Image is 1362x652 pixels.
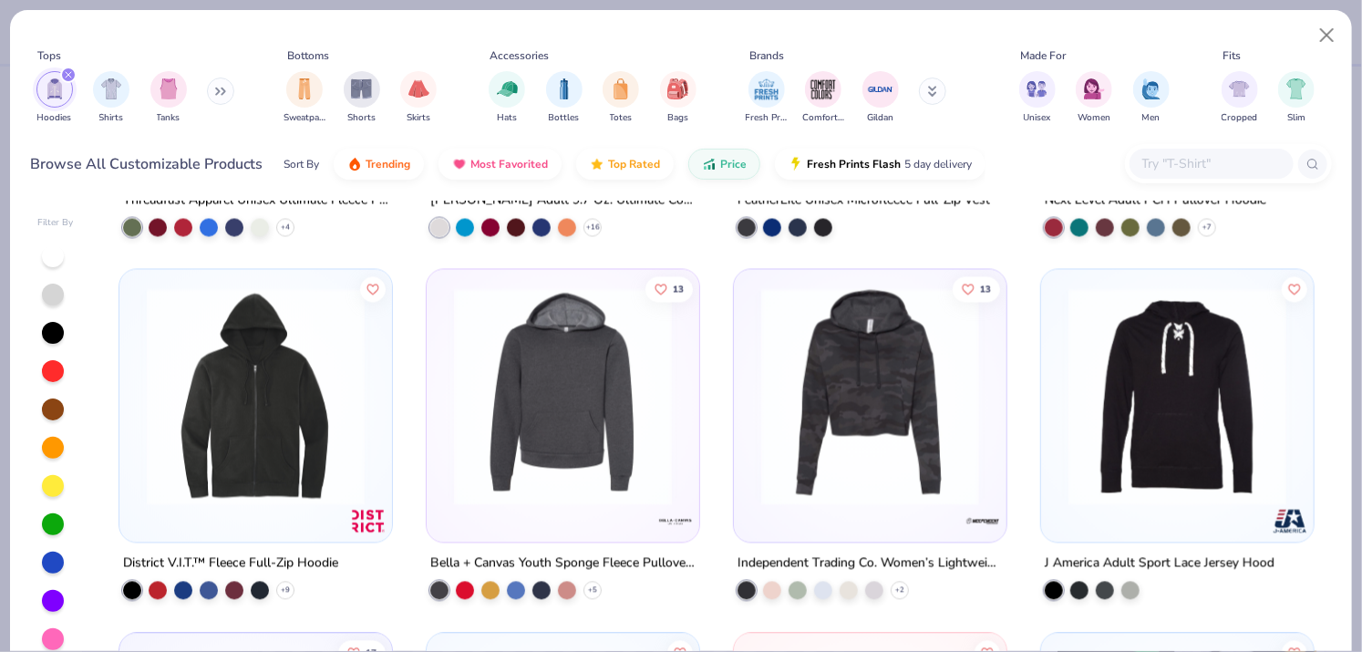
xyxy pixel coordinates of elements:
[1142,111,1161,125] span: Men
[1286,78,1306,99] img: Slim Image
[359,276,385,302] button: Like
[445,287,681,505] img: 86ec3200-80ca-4d49-997e-7fc8a12b6419
[344,71,380,125] button: filter button
[1076,71,1112,125] div: filter for Women
[738,552,1003,574] div: Independent Trading Co. Women’s Lightweight Cropped Hooded Sweatshirt
[862,71,899,125] div: filter for Gildan
[281,222,290,233] span: + 4
[138,287,374,505] img: ea7db0ba-17a5-4051-9348-402d9e8964bc
[1222,71,1258,125] button: filter button
[1278,71,1315,125] button: filter button
[603,71,639,125] button: filter button
[284,71,325,125] button: filter button
[123,552,338,574] div: District V.I.T.™ Fleece Full-Zip Hoodie
[489,71,525,125] div: filter for Hats
[1140,153,1281,174] input: Try "T-Shirt"
[810,76,837,103] img: Comfort Colors Image
[400,71,437,125] div: filter for Skirts
[430,552,696,574] div: Bella + Canvas Youth Sponge Fleece Pullover Hoodie
[37,216,74,230] div: Filter By
[347,157,362,171] img: trending.gif
[452,157,467,171] img: most_fav.gif
[36,71,73,125] div: filter for Hoodies
[1084,78,1105,99] img: Women Image
[660,71,696,125] div: filter for Bags
[789,157,803,171] img: flash.gif
[862,71,899,125] button: filter button
[660,71,696,125] button: filter button
[1059,287,1295,505] img: 7fe3ffd6-4bd2-42aa-ac4a-aab67f6fcea1
[288,47,330,64] div: Bottoms
[554,78,574,99] img: Bottles Image
[284,111,325,125] span: Sweatpants
[1019,71,1056,125] div: filter for Unisex
[1141,78,1161,99] img: Men Image
[610,111,633,125] span: Totes
[746,71,788,125] div: filter for Fresh Prints
[490,47,550,64] div: Accessories
[430,189,696,212] div: [PERSON_NAME] Adult 9.7 Oz. Ultimate Cotton 90/10 Pullover Hood
[807,157,901,171] span: Fresh Prints Flash
[688,149,760,180] button: Price
[1287,111,1305,125] span: Slim
[150,71,187,125] button: filter button
[775,149,985,180] button: Fresh Prints Flash5 day delivery
[746,71,788,125] button: filter button
[351,78,372,99] img: Shorts Image
[1229,78,1250,99] img: Cropped Image
[720,157,747,171] span: Price
[284,71,325,125] div: filter for Sweatpants
[407,111,430,125] span: Skirts
[439,149,562,180] button: Most Favorited
[549,111,580,125] span: Bottles
[1024,111,1051,125] span: Unisex
[965,502,1001,539] img: Independent Trading Co. logo
[749,47,784,64] div: Brands
[1278,71,1315,125] div: filter for Slim
[590,157,604,171] img: TopRated.gif
[45,78,65,99] img: Hoodies Image
[31,153,263,175] div: Browse All Customizable Products
[546,71,583,125] button: filter button
[284,156,319,172] div: Sort By
[1045,189,1266,212] div: Next Level Adult PCH Pullover Hoodie
[738,189,990,212] div: FeatherLite Unisex Microfleece Full-Zip Vest
[657,502,694,539] img: Bella + Canvas logo
[1133,71,1170,125] button: filter button
[497,78,518,99] img: Hats Image
[667,111,688,125] span: Bags
[150,71,187,125] div: filter for Tanks
[1133,71,1170,125] div: filter for Men
[344,71,380,125] div: filter for Shorts
[667,78,687,99] img: Bags Image
[904,154,972,175] span: 5 day delivery
[1222,71,1258,125] div: filter for Cropped
[867,76,894,103] img: Gildan Image
[93,71,129,125] button: filter button
[867,111,893,125] span: Gildan
[294,78,315,99] img: Sweatpants Image
[37,111,72,125] span: Hoodies
[99,111,124,125] span: Shirts
[334,149,424,180] button: Trending
[366,157,410,171] span: Trending
[1078,111,1110,125] span: Women
[576,149,674,180] button: Top Rated
[746,111,788,125] span: Fresh Prints
[895,585,904,595] span: + 2
[350,502,387,539] img: District logo
[753,76,780,103] img: Fresh Prints Image
[497,111,517,125] span: Hats
[681,287,917,505] img: 8607f65a-9312-4f80-96e1-924b226dd20a
[802,71,844,125] div: filter for Comfort Colors
[585,222,599,233] span: + 16
[752,287,988,505] img: a721413e-c990-42f9-a08a-77cc9e6c6a26
[1222,111,1258,125] span: Cropped
[37,47,61,64] div: Tops
[1223,47,1241,64] div: Fits
[1045,552,1274,574] div: J America Adult Sport Lace Jersey Hood
[1282,276,1307,302] button: Like
[123,189,388,212] div: Threadfast Apparel Unisex Ultimate Fleece Pullover Hooded Sweatshirt
[802,71,844,125] button: filter button
[953,276,1000,302] button: Like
